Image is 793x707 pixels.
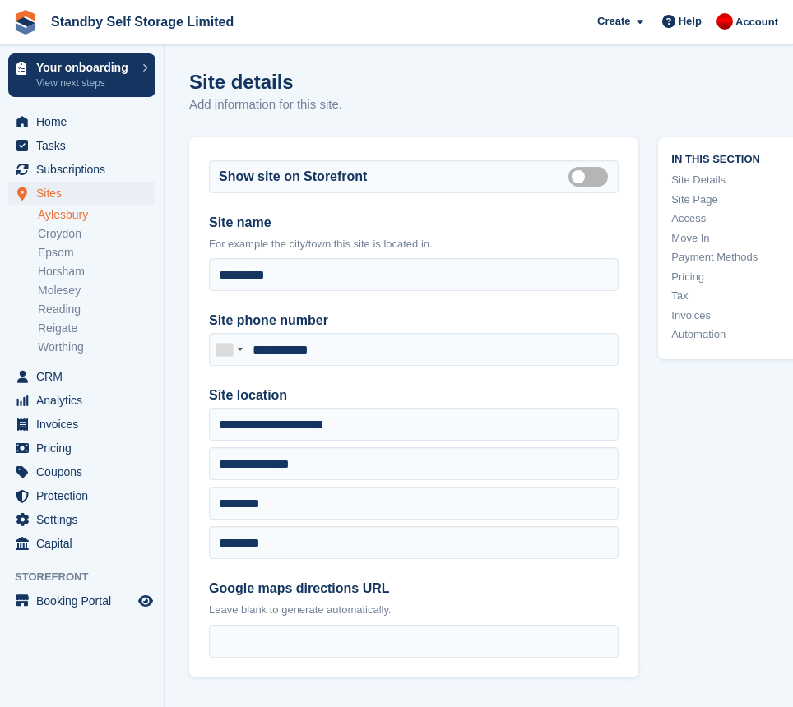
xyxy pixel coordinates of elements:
[189,95,342,114] p: Add information for this site.
[38,226,155,242] a: Croydon
[15,569,164,585] span: Storefront
[8,134,155,157] a: menu
[36,182,135,205] span: Sites
[36,389,135,412] span: Analytics
[38,245,155,261] a: Epsom
[36,437,135,460] span: Pricing
[716,13,733,30] img: Aaron Winter
[8,508,155,531] a: menu
[209,386,619,405] label: Site location
[679,13,702,30] span: Help
[209,213,619,233] label: Site name
[36,62,134,73] p: Your onboarding
[36,589,135,612] span: Booking Portal
[38,321,155,336] a: Reigate
[36,76,134,90] p: View next steps
[8,158,155,181] a: menu
[8,389,155,412] a: menu
[38,283,155,298] a: Molesey
[209,602,619,618] p: Leave blank to generate automatically.
[209,311,619,330] label: Site phone number
[38,207,155,223] a: Aylesbury
[13,10,38,35] img: stora-icon-8386f47178a22dfd0bd8f6a31ec36ba5ce8667c1dd55bd0f319d3a0aa187defe.svg
[36,532,135,555] span: Capital
[38,264,155,280] a: Horsham
[8,589,155,612] a: menu
[189,71,342,93] h1: Site details
[38,302,155,317] a: Reading
[8,110,155,133] a: menu
[671,210,793,227] a: Access
[8,182,155,205] a: menu
[8,484,155,507] a: menu
[36,365,135,388] span: CRM
[209,236,619,252] p: For example the city/town this site is located in.
[219,167,367,187] label: Show site on Storefront
[671,288,793,304] a: Tax
[36,484,135,507] span: Protection
[36,110,135,133] span: Home
[136,591,155,611] a: Preview store
[671,249,793,266] a: Payment Methods
[8,437,155,460] a: menu
[36,460,135,483] span: Coupons
[735,14,778,30] span: Account
[8,460,155,483] a: menu
[671,230,793,247] a: Move In
[8,532,155,555] a: menu
[671,192,793,208] a: Site Page
[597,13,630,30] span: Create
[36,158,135,181] span: Subscriptions
[8,53,155,97] a: Your onboarding View next steps
[568,175,614,178] label: Is public
[8,413,155,436] a: menu
[38,340,155,355] a: Worthing
[671,172,793,188] a: Site Details
[671,269,793,285] a: Pricing
[671,150,793,166] span: In this section
[671,326,793,343] a: Automation
[36,413,135,436] span: Invoices
[8,365,155,388] a: menu
[44,8,240,35] a: Standby Self Storage Limited
[671,307,793,324] a: Invoices
[36,134,135,157] span: Tasks
[36,508,135,531] span: Settings
[209,579,619,598] label: Google maps directions URL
